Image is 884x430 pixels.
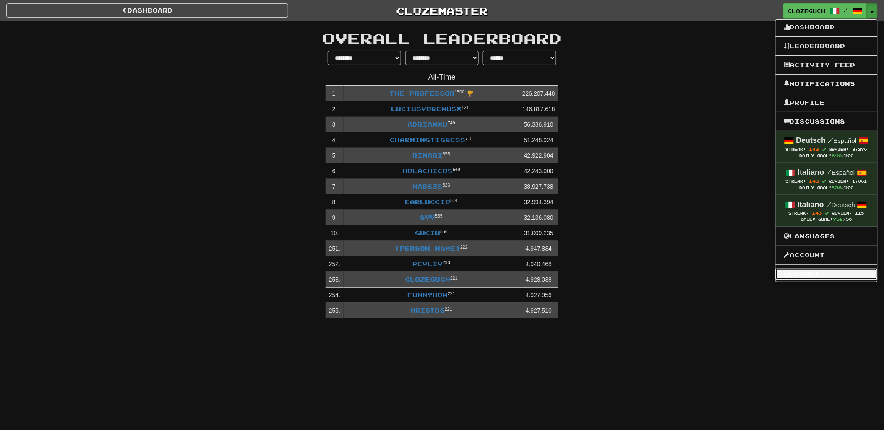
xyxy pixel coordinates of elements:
a: The_Professor [389,90,455,97]
strong: Italiano [798,168,824,176]
strong: Italiano [798,200,824,209]
span: Streak: [789,211,809,215]
sup: Level 221 [448,291,455,296]
a: Clozemaster [301,3,583,18]
span: / [827,168,832,176]
sup: Level 649 [453,167,460,172]
td: 38.927.738 [519,179,558,194]
a: hab638 [412,183,443,190]
sup: Level 221 [445,306,452,311]
span: Streak includes today. [822,179,826,183]
sup: Level 565 [435,213,443,218]
a: Earluccio [405,198,450,205]
td: 6 . [326,163,344,179]
td: 252 . [326,256,344,272]
td: 226.207.448 [519,86,558,101]
span: 640 [832,153,842,158]
sup: Level 1500 [455,89,464,94]
a: Italiano /Español Streak: 143 Review: 1,001 Daily Goal:856/100 [776,163,877,194]
a: LuciusVorenusX [391,105,462,112]
td: 42.243.000 [519,163,558,179]
td: 146.817.618 [519,101,558,117]
span: Review: [832,211,853,215]
td: 31.009.235 [519,225,558,241]
span: Streak includes today. [825,211,829,215]
span: 143 [809,179,819,184]
td: 253 . [326,272,344,288]
a: Profile [776,97,877,108]
sup: Level 222 [460,244,468,249]
h1: Overall Leaderboard [203,30,681,47]
div: Daily Goal: /100 [784,184,869,191]
td: 254 . [326,288,344,303]
a: pevliv [412,260,443,267]
a: Notifications [776,78,877,89]
sup: Level 655 [443,151,450,156]
a: Guciu [415,229,440,236]
span: 115 [855,211,864,215]
span: Streak includes today. [822,148,826,151]
a: Adrianxu [407,121,448,128]
span: 143 [809,147,819,152]
h4: All-Time [326,73,558,82]
span: / [844,7,848,13]
span: / [826,201,832,208]
span: Review: [829,147,850,152]
td: 4.927.510 [519,303,558,319]
td: 4.927.956 [519,288,558,303]
a: Languages [776,231,877,242]
td: 10 . [326,225,344,241]
a: HristoG [410,307,445,314]
td: 2 . [326,101,344,117]
td: 42.922.904 [519,148,558,163]
td: 4.940.468 [519,256,558,272]
span: Review: [829,179,850,184]
sup: Level 715 [465,136,473,141]
td: 255 . [326,303,344,319]
td: 8 . [326,194,344,210]
sup: Level 293 [443,260,450,265]
td: 32.994.394 [519,194,558,210]
a: Clozeguch [405,276,450,283]
td: 1 . [326,86,344,101]
span: 3,270 [853,147,867,152]
span: 1,001 [853,179,867,184]
td: 5 . [326,148,344,163]
span: 756 [833,217,843,222]
td: 4.947.834 [519,241,558,256]
span: Clozeguch [788,7,826,15]
a: dashboard [6,3,288,18]
sup: Level 556 [440,229,448,234]
small: Español [828,137,857,144]
a: Activity Feed [776,60,877,70]
small: Deutsch [826,201,855,208]
span: Streak: [786,147,806,152]
sup: Level 1211 [462,105,472,110]
div: Daily Goal: /100 [784,153,869,159]
a: Dashboard [776,22,877,33]
a: Funnyhow [407,291,448,298]
td: 4 . [326,132,344,148]
a: Clozeguch / [783,3,867,18]
sup: Level 574 [450,198,458,203]
span: / [828,137,834,144]
small: Español [827,169,855,176]
sup: Level 221 [450,275,458,280]
span: 856 [832,185,842,190]
div: Daily Goal: /50 [784,216,869,223]
a: Leaderboard [776,41,877,52]
a: Deutsch /Español Streak: 143 Review: 3,270 Daily Goal:640/100 [776,131,877,163]
sup: Level 623 [443,182,450,187]
a: Logout [776,269,877,280]
td: 51.248.924 [519,132,558,148]
strong: Deutsch [796,136,826,145]
td: 56.336.910 [519,117,558,132]
a: svv [420,214,435,221]
span: 143 [812,210,822,215]
td: 32.136.080 [519,210,558,225]
td: 7 . [326,179,344,194]
td: 3 . [326,117,344,132]
a: Italiano /Deutsch Streak: 143 Review: 115 Daily Goal:756/50 [776,195,877,227]
a: [PERSON_NAME] [395,245,460,252]
a: Discussions [776,116,877,127]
